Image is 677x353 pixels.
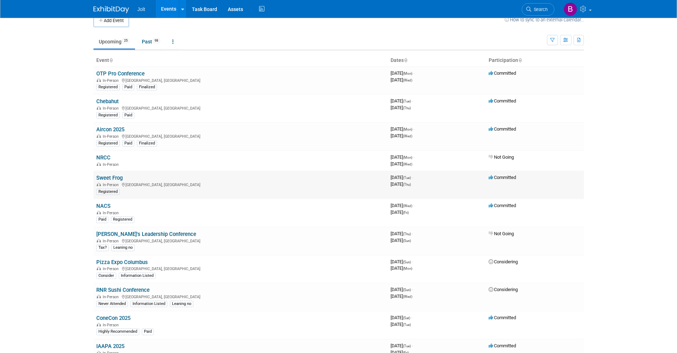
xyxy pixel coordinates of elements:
[96,70,145,77] a: OTP Pro Conference
[96,273,116,279] div: Consider
[391,238,411,243] span: [DATE]
[96,140,120,147] div: Registered
[97,183,101,186] img: In-Person Event
[96,231,196,237] a: [PERSON_NAME]'s Leadership Conference
[391,322,411,327] span: [DATE]
[136,35,166,48] a: Past98
[403,288,411,292] span: (Sun)
[403,211,409,215] span: (Fri)
[111,244,135,251] div: Leaning no
[93,14,129,27] button: Add Event
[489,70,516,76] span: Committed
[518,57,522,63] a: Sort by Participation Type
[93,54,388,67] th: Event
[531,7,548,12] span: Search
[96,112,120,118] div: Registered
[96,301,128,307] div: Never Attended
[391,294,412,299] span: [DATE]
[489,315,516,320] span: Committed
[93,35,135,48] a: Upcoming25
[96,265,385,271] div: [GEOGRAPHIC_DATA], [GEOGRAPHIC_DATA]
[413,154,414,160] span: -
[403,323,411,327] span: (Tue)
[119,273,156,279] div: Information Listed
[403,232,411,236] span: (Thu)
[137,84,157,90] div: Finalized
[122,140,134,147] div: Paid
[403,134,412,138] span: (Wed)
[413,203,414,208] span: -
[103,78,121,83] span: In-Person
[122,84,134,90] div: Paid
[486,54,584,67] th: Participation
[97,162,101,166] img: In-Person Event
[137,140,157,147] div: Finalized
[103,239,121,243] span: In-Person
[403,260,411,264] span: (Sun)
[505,17,584,22] a: How to sync to an external calendar...
[96,84,120,90] div: Registered
[103,134,121,139] span: In-Person
[489,126,516,132] span: Committed
[522,3,554,16] a: Search
[412,287,413,292] span: -
[391,77,412,83] span: [DATE]
[97,239,101,242] img: In-Person Event
[96,203,111,209] a: NACS
[391,315,412,320] span: [DATE]
[489,287,518,292] span: Considering
[403,267,412,270] span: (Mon)
[412,343,413,348] span: -
[391,210,409,215] span: [DATE]
[142,328,154,335] div: Paid
[96,328,139,335] div: Highly Recommended
[122,38,130,43] span: 25
[403,316,410,320] span: (Sat)
[96,105,385,111] div: [GEOGRAPHIC_DATA], [GEOGRAPHIC_DATA]
[391,343,413,348] span: [DATE]
[489,154,514,160] span: Not Going
[403,127,412,131] span: (Mon)
[391,231,413,236] span: [DATE]
[391,98,413,104] span: [DATE]
[138,6,145,12] span: Jolt
[413,70,414,76] span: -
[96,98,119,105] a: Chebahut
[391,259,413,264] span: [DATE]
[403,295,412,299] span: (Wed)
[103,162,121,167] span: In-Person
[111,216,134,223] div: Registered
[122,112,134,118] div: Paid
[152,38,160,43] span: 98
[96,287,150,293] a: RNR Sushi Conference
[96,181,385,187] div: [GEOGRAPHIC_DATA], [GEOGRAPHIC_DATA]
[103,211,121,215] span: In-Person
[103,323,121,327] span: In-Person
[489,259,518,264] span: Considering
[103,295,121,299] span: In-Person
[489,98,516,104] span: Committed
[391,133,412,138] span: [DATE]
[411,315,412,320] span: -
[96,238,385,243] div: [GEOGRAPHIC_DATA], [GEOGRAPHIC_DATA]
[391,105,411,110] span: [DATE]
[96,189,120,195] div: Registered
[403,239,411,243] span: (Sun)
[97,295,101,298] img: In-Person Event
[130,301,167,307] div: Information Listed
[103,106,121,111] span: In-Person
[97,134,101,138] img: In-Person Event
[413,126,414,132] span: -
[403,344,411,348] span: (Tue)
[97,78,101,82] img: In-Person Event
[96,315,130,321] a: ConeCon 2025
[96,294,385,299] div: [GEOGRAPHIC_DATA], [GEOGRAPHIC_DATA]
[403,204,412,208] span: (Wed)
[97,323,101,326] img: In-Person Event
[412,98,413,104] span: -
[103,183,121,187] span: In-Person
[103,267,121,271] span: In-Person
[391,161,412,167] span: [DATE]
[96,126,124,133] a: Aircon 2025
[96,216,108,223] div: Paid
